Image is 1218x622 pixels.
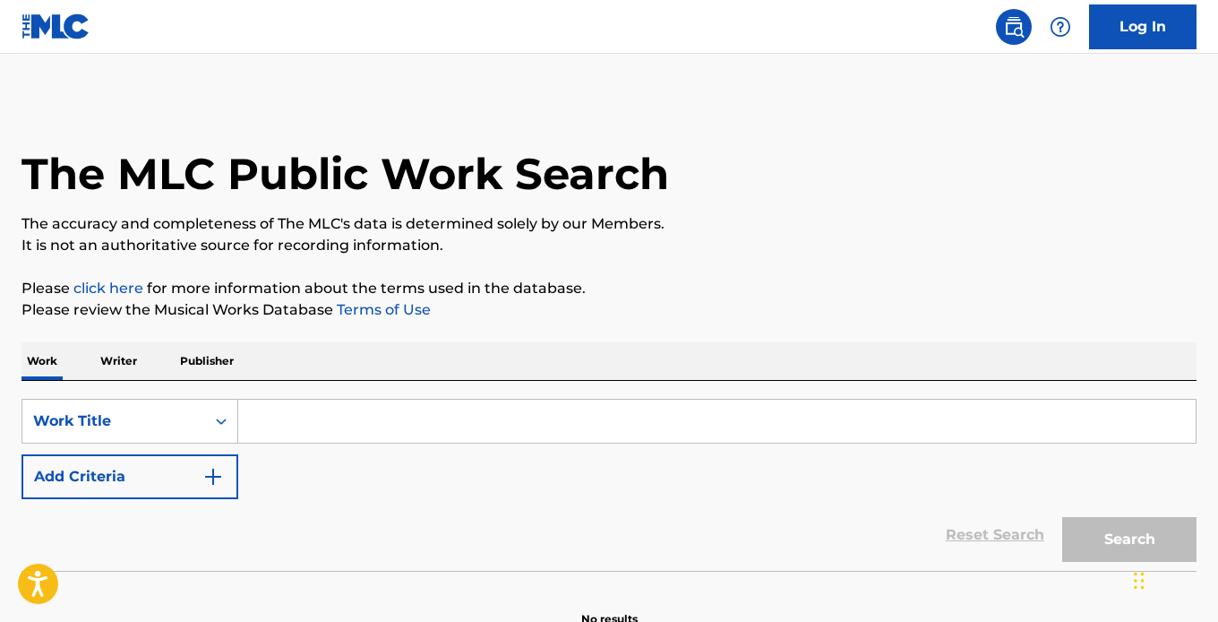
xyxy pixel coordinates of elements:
[33,410,194,432] div: Work Title
[1042,9,1078,45] div: Help
[1003,16,1025,38] img: search
[21,213,1197,235] p: The accuracy and completeness of The MLC's data is determined solely by our Members.
[21,299,1197,321] p: Please review the Musical Works Database
[996,9,1032,45] a: Public Search
[21,235,1197,256] p: It is not an authoritative source for recording information.
[21,147,669,201] h1: The MLC Public Work Search
[1128,536,1218,622] iframe: Chat Widget
[21,399,1197,571] form: Search Form
[1089,4,1197,49] a: Log In
[1134,554,1145,608] div: Drag
[333,301,431,318] a: Terms of Use
[202,466,224,488] img: 9d2ae6d4665cec9f34b9.svg
[21,342,63,380] p: Work
[21,454,238,499] button: Add Criteria
[21,13,90,39] img: MLC Logo
[73,280,143,297] a: click here
[95,342,142,380] p: Writer
[1050,16,1071,38] img: help
[21,278,1197,299] p: Please for more information about the terms used in the database.
[175,342,239,380] p: Publisher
